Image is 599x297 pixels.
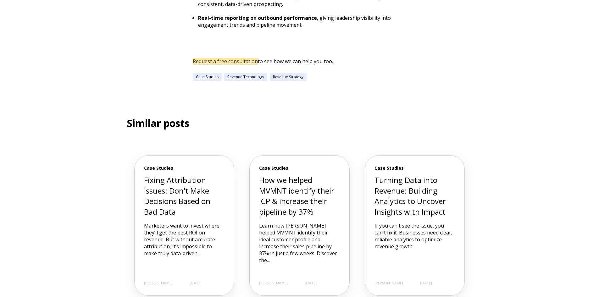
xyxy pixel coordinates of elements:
span: [PERSON_NAME] [144,281,173,286]
span: Case Studies [374,165,455,171]
span: Case Studies [144,165,225,171]
p: If you can't see the issue, you can't fix it. Businesses need clear, reliable analytics to optimi... [374,222,455,250]
p: Learn how [PERSON_NAME] helped MVMNT identify their ideal customer profile and increase their sal... [259,222,340,264]
span: [DATE] [420,281,432,286]
p: Marketers want to invest where they’ll get the best ROI on revenue. But without accurate attribut... [144,222,225,257]
a: Revenue Strategy [270,73,307,81]
p: to see how we can help you too. [193,57,407,66]
span: [DATE] [305,281,317,286]
a: Fixing Attribution Issues: Don't Make Decisions Based on Bad Data [144,175,210,217]
strong: Real-time reporting on outbound performance [198,14,317,21]
span: [DATE] [190,281,202,286]
span: [PERSON_NAME] [374,281,403,286]
h2: Similar posts [127,116,473,130]
span: Case Studies [259,165,340,171]
a: Revenue Technology [224,73,267,81]
a: How we helped MVMNT identify their ICP & increase their pipeline by 37% [259,175,334,217]
a: Case Studies [193,73,222,81]
a: Turning Data into Revenue: Building Analytics to Uncover Insights with Impact [374,175,446,217]
a: Request a free consultation [193,58,258,65]
span: [PERSON_NAME] [259,281,288,286]
span: , giving leadership visibility into engagement trends and pipeline movement. [198,14,391,28]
